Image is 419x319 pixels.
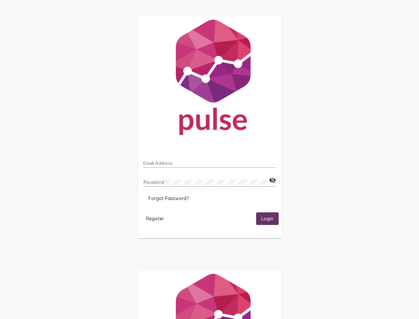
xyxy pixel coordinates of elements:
img: Pulse For Good Logo [138,16,281,142]
button: Forgot Password? [143,192,194,204]
span: Login [261,216,273,222]
mat-icon: visibility_off [269,176,276,184]
span: Register [146,216,164,222]
button: Register [141,212,169,225]
button: Login [256,212,279,225]
span: Forgot Password? [149,195,189,201]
